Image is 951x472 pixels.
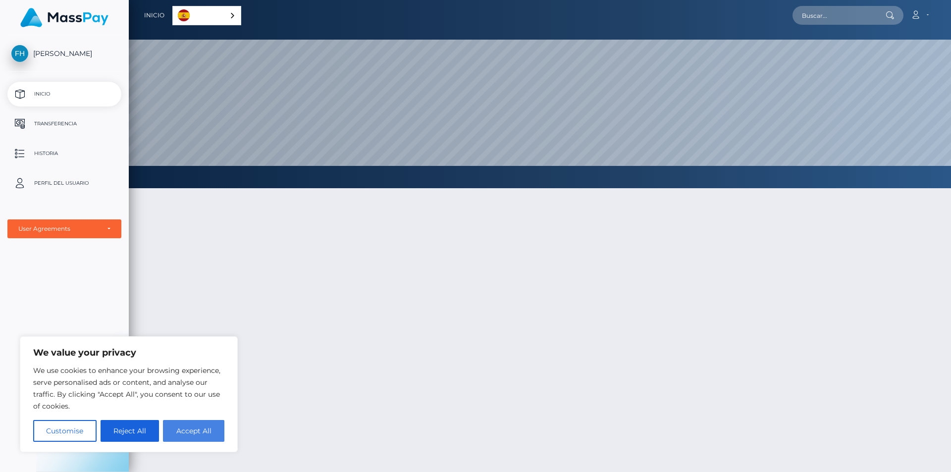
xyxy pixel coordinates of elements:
[33,365,224,412] p: We use cookies to enhance your browsing experience, serve personalised ads or content, and analys...
[20,336,238,452] div: We value your privacy
[18,225,100,233] div: User Agreements
[11,87,117,102] p: Inicio
[172,6,241,25] aside: Language selected: Español
[33,347,224,359] p: We value your privacy
[173,6,241,25] a: Español
[11,176,117,191] p: Perfil del usuario
[7,141,121,166] a: Historia
[144,5,164,26] a: Inicio
[101,420,159,442] button: Reject All
[163,420,224,442] button: Accept All
[11,146,117,161] p: Historia
[7,82,121,106] a: Inicio
[792,6,886,25] input: Buscar...
[20,8,108,27] img: MassPay
[7,171,121,196] a: Perfil del usuario
[172,6,241,25] div: Language
[7,111,121,136] a: Transferencia
[33,420,97,442] button: Customise
[7,219,121,238] button: User Agreements
[7,49,121,58] span: [PERSON_NAME]
[11,116,117,131] p: Transferencia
